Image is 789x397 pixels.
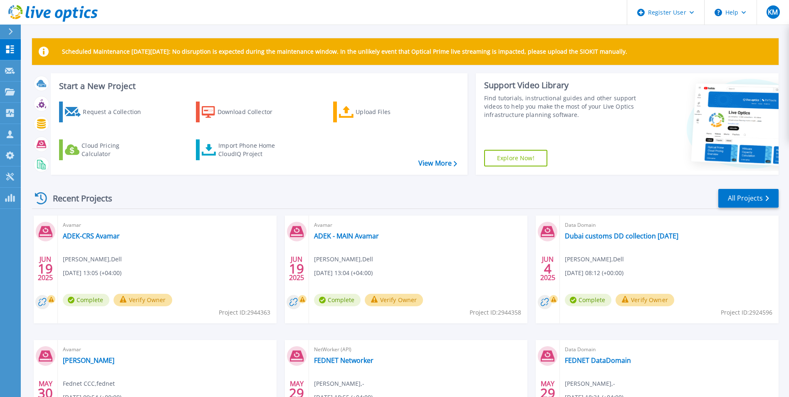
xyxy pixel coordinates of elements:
[63,294,109,306] span: Complete
[470,308,521,317] span: Project ID: 2944358
[289,265,304,272] span: 19
[565,294,611,306] span: Complete
[289,253,304,284] div: JUN 2025
[59,139,152,160] a: Cloud Pricing Calculator
[83,104,149,120] div: Request a Collection
[333,102,426,122] a: Upload Files
[63,379,115,388] span: Fednet CCC , fednet
[114,294,172,306] button: Verify Owner
[314,255,373,264] span: [PERSON_NAME] , Dell
[314,356,373,365] a: FEDNET Networker
[314,379,364,388] span: [PERSON_NAME] , -
[63,345,272,354] span: Avamar
[63,268,121,278] span: [DATE] 13:05 (+04:00)
[365,294,423,306] button: Verify Owner
[356,104,422,120] div: Upload Files
[63,221,272,230] span: Avamar
[565,356,631,365] a: FEDNET DataDomain
[219,308,270,317] span: Project ID: 2944363
[82,141,148,158] div: Cloud Pricing Calculator
[721,308,772,317] span: Project ID: 2924596
[565,232,678,240] a: Dubai customs DD collection [DATE]
[314,268,373,278] span: [DATE] 13:04 (+04:00)
[314,294,361,306] span: Complete
[484,150,547,166] a: Explore Now!
[218,104,284,120] div: Download Collector
[38,265,53,272] span: 19
[63,255,122,264] span: [PERSON_NAME] , Dell
[314,232,379,240] a: ADEK - MAIN Avamar
[540,390,555,397] span: 29
[196,102,289,122] a: Download Collector
[484,80,638,91] div: Support Video Library
[565,221,774,230] span: Data Domain
[62,48,627,55] p: Scheduled Maintenance [DATE][DATE]: No disruption is expected during the maintenance window. In t...
[544,265,552,272] span: 4
[289,390,304,397] span: 29
[314,345,523,354] span: NetWorker (API)
[314,221,523,230] span: Avamar
[32,188,124,208] div: Recent Projects
[218,141,283,158] div: Import Phone Home CloudIQ Project
[418,159,457,167] a: View More
[565,379,615,388] span: [PERSON_NAME] , -
[565,268,623,278] span: [DATE] 08:12 (+00:00)
[59,102,152,122] a: Request a Collection
[768,9,778,15] span: KM
[38,390,53,397] span: 30
[37,253,53,284] div: JUN 2025
[565,255,624,264] span: [PERSON_NAME] , Dell
[59,82,457,91] h3: Start a New Project
[63,232,120,240] a: ADEK-CRS Avamar
[484,94,638,119] div: Find tutorials, instructional guides and other support videos to help you make the most of your L...
[616,294,674,306] button: Verify Owner
[63,356,114,365] a: [PERSON_NAME]
[718,189,779,208] a: All Projects
[540,253,556,284] div: JUN 2025
[565,345,774,354] span: Data Domain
